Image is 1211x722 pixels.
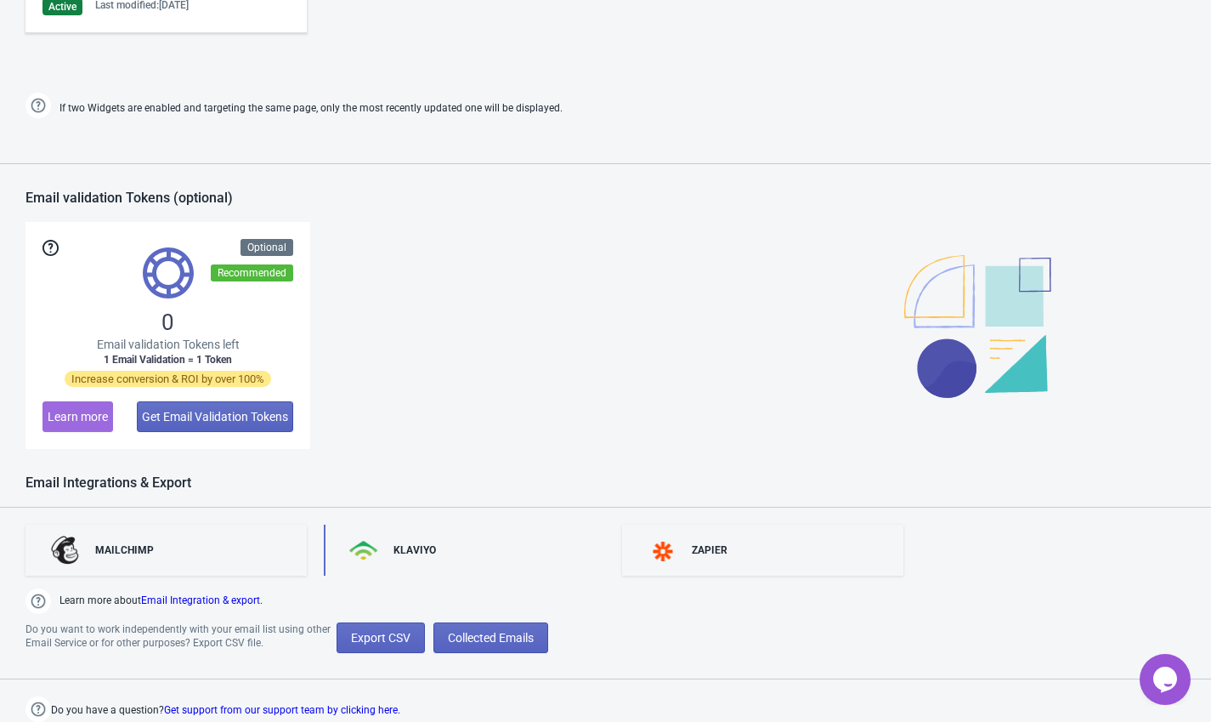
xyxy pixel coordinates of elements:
[1140,654,1194,705] iframe: chat widget
[692,543,727,557] div: ZAPIER
[433,623,548,653] button: Collected Emails
[25,588,51,614] img: help.png
[137,401,293,432] button: Get Email Validation Tokens
[448,631,534,645] span: Collected Emails
[42,401,113,432] button: Learn more
[211,264,293,281] div: Recommended
[59,94,563,122] span: If two Widgets are enabled and targeting the same page, only the most recently updated one will b...
[25,93,51,118] img: help.png
[95,543,154,557] div: MAILCHIMP
[164,704,400,716] a: Get support from our support team by clicking here.
[143,247,194,298] img: tokens.svg
[104,353,232,367] span: 1 Email Validation = 1 Token
[393,543,436,557] div: KLAVIYO
[141,594,260,606] a: Email Integration & export
[904,255,1051,398] img: illustration.svg
[51,536,82,565] img: mailchimp.png
[51,700,400,720] span: Do you have a question?
[648,542,678,561] img: zapier.svg
[65,371,271,387] span: Increase conversion & ROI by over 100%
[161,309,174,336] span: 0
[337,623,425,653] button: Export CSV
[25,696,51,722] img: help.png
[142,410,288,424] span: Get Email Validation Tokens
[97,336,240,353] span: Email validation Tokens left
[48,410,108,424] span: Learn more
[59,593,263,614] span: Learn more about .
[351,631,410,645] span: Export CSV
[349,541,380,560] img: klaviyo.png
[25,623,337,653] div: Do you want to work independently with your email list using other Email Service or for other pur...
[241,239,293,256] div: Optional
